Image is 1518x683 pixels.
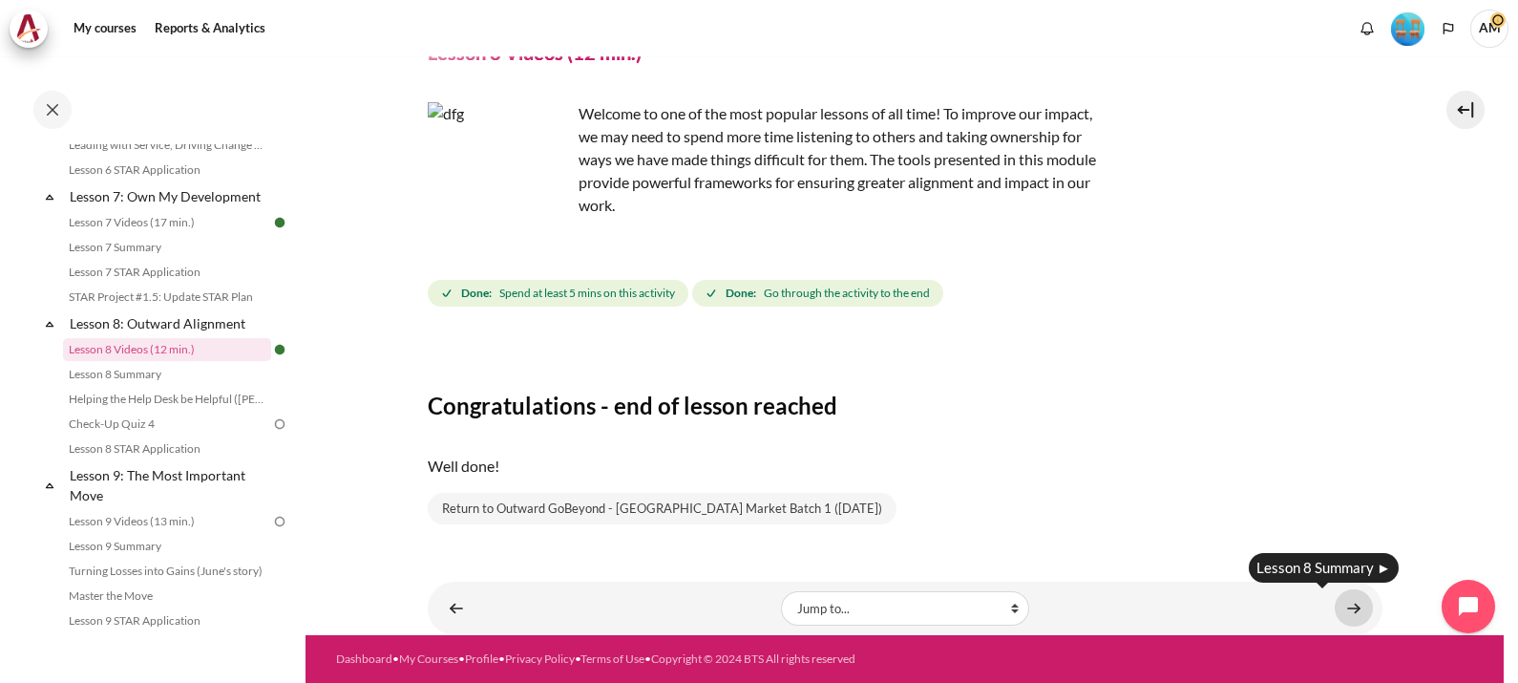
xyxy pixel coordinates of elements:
div: Lesson 8 Summary ► [1249,553,1399,583]
a: Lesson 8 Summary [63,363,271,386]
a: Lesson 8 Videos (12 min.) [63,338,271,361]
div: • • • • • [336,651,961,668]
img: dfg [428,102,571,245]
a: User menu [1470,10,1508,48]
a: Privacy Policy [505,651,575,666]
img: Architeck [15,14,42,43]
a: Lesson 7: Own My Development [67,183,271,209]
a: Copyright © 2024 BTS All rights reserved [651,651,855,666]
a: My courses [67,10,143,48]
a: Leading with Service, Driving Change (Pucknalin's Story) [63,134,271,157]
p: Well done! [428,455,1382,478]
a: Helping the Help Desk be Helpful ([PERSON_NAME]'s Story) [63,388,271,411]
div: Show notification window with no new notifications [1353,14,1381,43]
img: Done [271,341,288,358]
a: Lesson 7 Summary [63,236,271,259]
a: Check-Up Quiz 4 [63,413,271,436]
a: Lesson 9 STAR Application [63,609,271,632]
span: Collapse [40,314,59,333]
strong: Done: [461,285,492,302]
a: Lesson 9: The Most Important Move [67,462,271,508]
a: Return to Outward GoBeyond - [GEOGRAPHIC_DATA] Market Batch 1 ([DATE]) [428,493,896,525]
a: Master the Move [63,585,271,608]
a: Level #4 [1383,11,1432,46]
a: Dashboard [336,651,392,666]
img: To do [271,416,288,433]
a: Terms of Use [580,651,644,666]
a: Turning Losses into Gains (June's story) [63,560,271,583]
a: Architeck Architeck [10,10,57,48]
p: Welcome to one of the most popular lessons of all time! To improve our impact, we may need to spe... [428,102,1096,217]
h3: Congratulations - end of lesson reached [428,391,1382,420]
img: Level #4 [1391,12,1424,46]
span: Spend at least 5 mins on this activity [499,285,675,302]
span: Collapse [40,187,59,206]
span: Go through the activity to the end [764,285,930,302]
a: Profile [465,651,498,666]
span: AM [1470,10,1508,48]
a: ◄ STAR Project #1.5: Update STAR Plan [437,589,475,627]
a: Reports & Analytics [148,10,272,48]
span: Collapse [40,476,59,495]
strong: Done: [726,285,756,302]
img: To do [271,513,288,530]
a: Lesson 9 Summary [63,535,271,558]
a: STAR Project #1.5: Update STAR Plan [63,286,271,309]
a: Lesson 7 STAR Application [63,261,271,284]
a: Lesson 8: Outward Alignment [67,310,271,336]
div: Level #4 [1391,11,1424,46]
a: Lesson 7 Videos (17 min.) [63,211,271,234]
a: My Courses [399,651,458,666]
a: Lesson 8 STAR Application [63,438,271,460]
div: Completion requirements for Lesson 8 Videos (12 min.) [428,276,947,310]
img: Done [271,214,288,231]
a: Lesson 9 Videos (13 min.) [63,510,271,533]
a: Lesson 6 STAR Application [63,159,271,181]
button: Languages [1434,14,1463,43]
